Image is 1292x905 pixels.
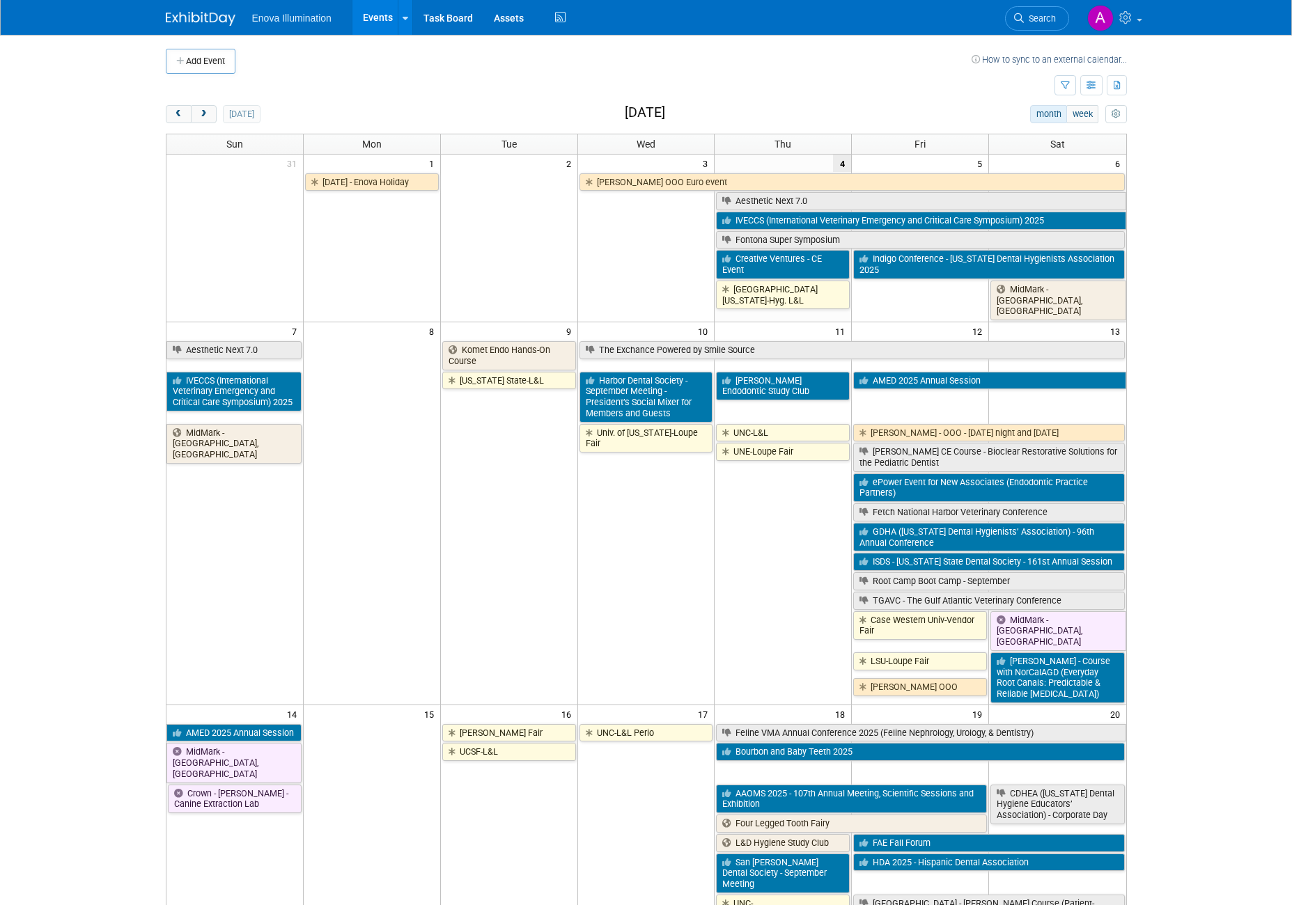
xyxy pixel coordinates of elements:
[853,853,1124,872] a: HDA 2025 - Hispanic Dental Association
[990,611,1126,651] a: MidMark - [GEOGRAPHIC_DATA], [GEOGRAPHIC_DATA]
[914,139,926,150] span: Fri
[716,231,1124,249] a: Fontona Super Symposium
[853,473,1124,502] a: ePower Event for New Associates (Endodontic Practice Partners)
[1030,105,1067,123] button: month
[716,281,850,309] a: [GEOGRAPHIC_DATA][US_STATE]-Hyg. L&L
[1114,155,1126,172] span: 6
[166,743,302,782] a: MidMark - [GEOGRAPHIC_DATA], [GEOGRAPHIC_DATA]
[716,212,1126,230] a: IVECCS (International Veterinary Emergency and Critical Care Symposium) 2025
[625,105,665,120] h2: [DATE]
[579,724,713,742] a: UNC-L&L Perio
[290,322,303,340] span: 7
[853,592,1124,610] a: TGAVC - The Gulf Atlantic Veterinary Conference
[191,105,217,123] button: next
[716,424,850,442] a: UNC-L&L
[971,705,988,723] span: 19
[853,523,1124,551] a: GDHA ([US_STATE] Dental Hygienists’ Association) - 96th Annual Conference
[775,139,791,150] span: Thu
[853,250,1124,278] a: Indigo Conference - [US_STATE] Dental Hygienists Association 2025
[1005,6,1069,31] a: Search
[1050,139,1065,150] span: Sat
[166,372,302,411] a: IVECCS (International Veterinary Emergency and Critical Care Symposium) 2025
[560,705,577,723] span: 16
[972,54,1127,65] a: How to sync to an external calendar...
[853,834,1124,852] a: FAE Fall Forum
[637,139,655,150] span: Wed
[716,192,1126,210] a: Aesthetic Next 7.0
[226,139,243,150] span: Sun
[716,724,1126,742] a: Feline VMA Annual Conference 2025 (Feline Nephrology, Urology, & Dentistry)
[990,281,1126,320] a: MidMark - [GEOGRAPHIC_DATA], [GEOGRAPHIC_DATA]
[696,322,714,340] span: 10
[853,572,1124,590] a: Root Camp Boot Camp - September
[168,785,302,813] a: Crown - [PERSON_NAME] - Canine Extraction Lab
[716,853,850,893] a: San [PERSON_NAME] Dental Society - September Meeting
[971,322,988,340] span: 12
[305,173,439,191] a: [DATE] - Enova Holiday
[286,705,303,723] span: 14
[834,322,851,340] span: 11
[716,372,850,400] a: [PERSON_NAME] Endodontic Study Club
[716,834,850,852] a: L&D Hygiene Study Club
[501,139,517,150] span: Tue
[716,250,850,278] a: Creative Ventures - CE Event
[362,139,382,150] span: Mon
[1066,105,1098,123] button: week
[716,443,850,461] a: UNE-Loupe Fair
[286,155,303,172] span: 31
[701,155,714,172] span: 3
[853,443,1124,471] a: [PERSON_NAME] CE Course - Bioclear Restorative Solutions for the Pediatric Dentist
[716,814,987,833] a: Four Legged Tooth Fairy
[166,424,302,464] a: MidMark - [GEOGRAPHIC_DATA], [GEOGRAPHIC_DATA]
[166,49,235,74] button: Add Event
[579,341,1125,359] a: The Exchance Powered by Smile Source
[166,341,302,359] a: Aesthetic Next 7.0
[1112,110,1121,119] i: Personalize Calendar
[1109,322,1126,340] span: 13
[442,724,576,742] a: [PERSON_NAME] Fair
[853,372,1126,390] a: AMED 2025 Annual Session
[696,705,714,723] span: 17
[853,678,987,696] a: [PERSON_NAME] OOO
[834,705,851,723] span: 18
[853,611,987,640] a: Case Western Univ-Vendor Fair
[565,322,577,340] span: 9
[442,341,576,370] a: Komet Endo Hands-On Course
[579,372,713,423] a: Harbor Dental Society - September Meeting - President’s Social Mixer for Members and Guests
[428,322,440,340] span: 8
[1105,105,1126,123] button: myCustomButton
[853,652,987,670] a: LSU-Loupe Fair
[166,105,192,123] button: prev
[166,12,235,26] img: ExhibitDay
[579,173,1125,191] a: [PERSON_NAME] OOO Euro event
[223,105,260,123] button: [DATE]
[716,743,1124,761] a: Bourbon and Baby Teeth 2025
[423,705,440,723] span: 15
[990,652,1124,703] a: [PERSON_NAME] - Course with NorCalAGD (Everyday Root Canals: Predictable & Reliable [MEDICAL_DATA])
[428,155,440,172] span: 1
[1024,13,1056,24] span: Search
[565,155,577,172] span: 2
[442,372,576,390] a: [US_STATE] State-L&L
[833,155,851,172] span: 4
[976,155,988,172] span: 5
[579,424,713,452] a: Univ. of [US_STATE]-Loupe Fair
[853,424,1124,442] a: [PERSON_NAME] - OOO - [DATE] night and [DATE]
[716,785,987,813] a: AAOMS 2025 - 107th Annual Meeting, Scientific Sessions and Exhibition
[442,743,576,761] a: UCSF-L&L
[853,553,1124,571] a: ISDS - [US_STATE] State Dental Society - 161st Annual Session
[853,503,1124,521] a: Fetch National Harbor Veterinary Conference
[990,785,1124,824] a: CDHEA ([US_STATE] Dental Hygiene Educators’ Association) - Corporate Day
[252,13,332,24] span: Enova Illumination
[166,724,302,742] a: AMED 2025 Annual Session
[1087,5,1114,31] img: Abby Nelson
[1109,705,1126,723] span: 20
